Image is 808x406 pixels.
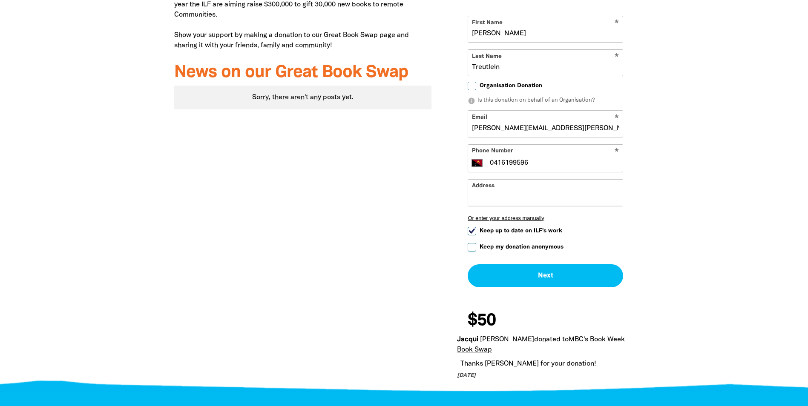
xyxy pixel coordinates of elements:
[480,82,542,90] span: Organisation Donation
[468,97,623,105] p: Is this donation on behalf of an Organisation?
[480,227,562,235] span: Keep up to date on ILF's work
[468,82,476,90] input: Organisation Donation
[174,86,432,109] div: Sorry, there aren't any posts yet.
[468,312,496,329] span: $50
[457,337,478,343] em: Jacqui
[457,357,627,371] div: Thanks [PERSON_NAME] for your donation!
[480,337,534,343] em: [PERSON_NAME]
[468,97,475,105] i: info
[468,215,623,221] button: Or enter your address manually
[457,337,625,353] a: MBC's Book Week Book Swap
[615,148,619,156] i: Required
[174,63,432,82] h3: News on our Great Book Swap
[468,227,476,235] input: Keep up to date on ILF's work
[457,307,634,380] div: Donation stream
[468,243,476,252] input: Keep my donation anonymous
[174,86,432,109] div: Paginated content
[457,372,627,380] p: [DATE]
[468,264,623,287] button: Next
[534,337,569,343] span: donated to
[480,243,564,251] span: Keep my donation anonymous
